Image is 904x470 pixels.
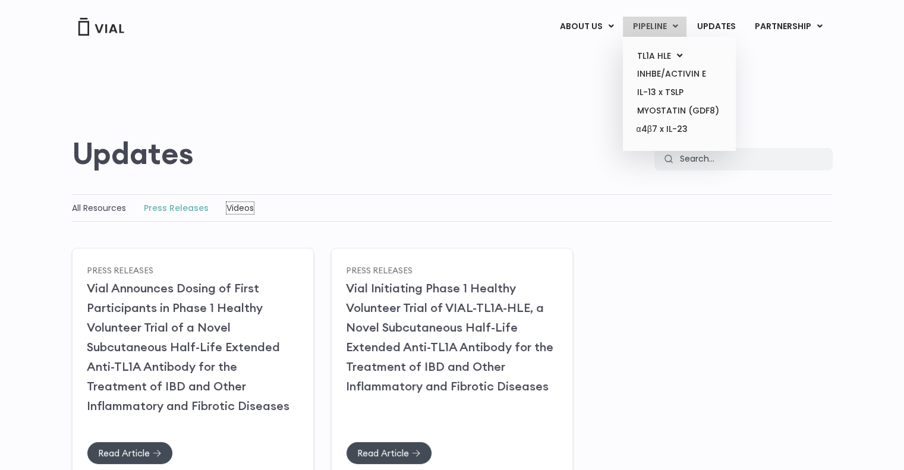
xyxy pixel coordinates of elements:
[687,17,744,37] a: UPDATES
[87,441,173,465] a: Read Article
[346,264,412,275] a: Press Releases
[98,449,150,458] span: Read Article
[627,102,731,120] a: MYOSTATIN (GDF8)
[77,18,125,36] img: Vial Logo
[357,449,409,458] span: Read Article
[346,441,432,465] a: Read Article
[87,280,289,413] a: Vial Announces Dosing of First Participants in Phase 1 Healthy Volunteer Trial of a Novel Subcuta...
[745,17,831,37] a: PARTNERSHIPMenu Toggle
[144,202,209,214] a: Press Releases
[346,280,553,393] a: Vial Initiating Phase 1 Healthy Volunteer Trial of VIAL-TL1A-HLE, a Novel Subcutaneous Half-Life ...
[627,65,731,83] a: INHBE/ACTIVIN E
[627,120,731,139] a: α4β7 x IL-23
[623,17,686,37] a: PIPELINEMenu Toggle
[550,17,622,37] a: ABOUT USMenu Toggle
[72,136,194,171] h2: Updates
[673,148,833,171] input: Search...
[627,83,731,102] a: IL-13 x TSLP
[87,264,153,275] a: Press Releases
[226,202,254,214] a: Videos
[72,202,126,214] a: All Resources
[627,47,731,65] a: TL1A HLEMenu Toggle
